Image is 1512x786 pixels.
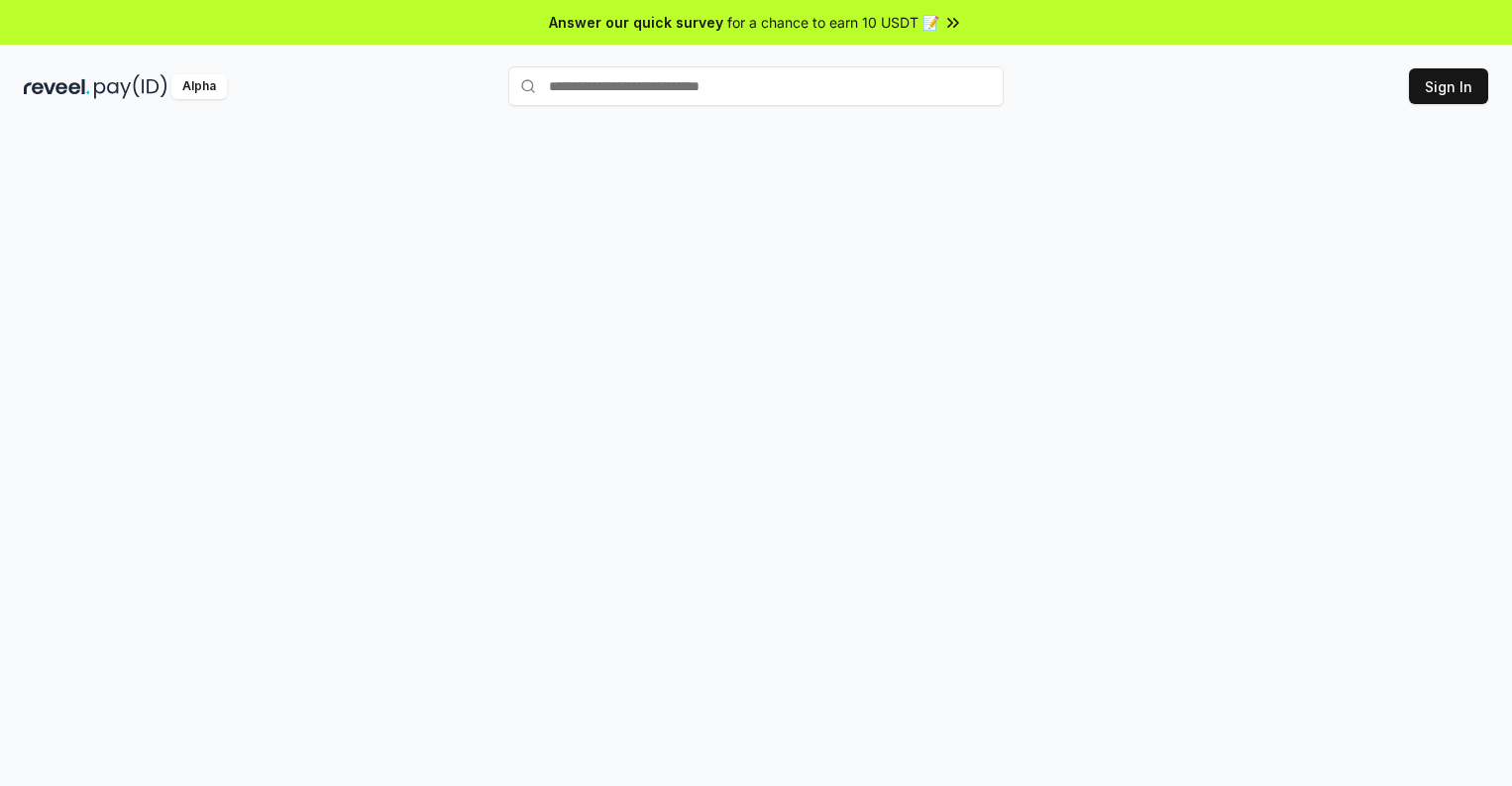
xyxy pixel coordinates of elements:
[24,74,90,99] img: reveel_dark
[171,74,227,99] div: Alpha
[549,12,723,33] span: Answer our quick survey
[727,12,939,33] span: for a chance to earn 10 USDT 📝
[94,74,167,99] img: pay_id
[1409,68,1488,104] button: Sign In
